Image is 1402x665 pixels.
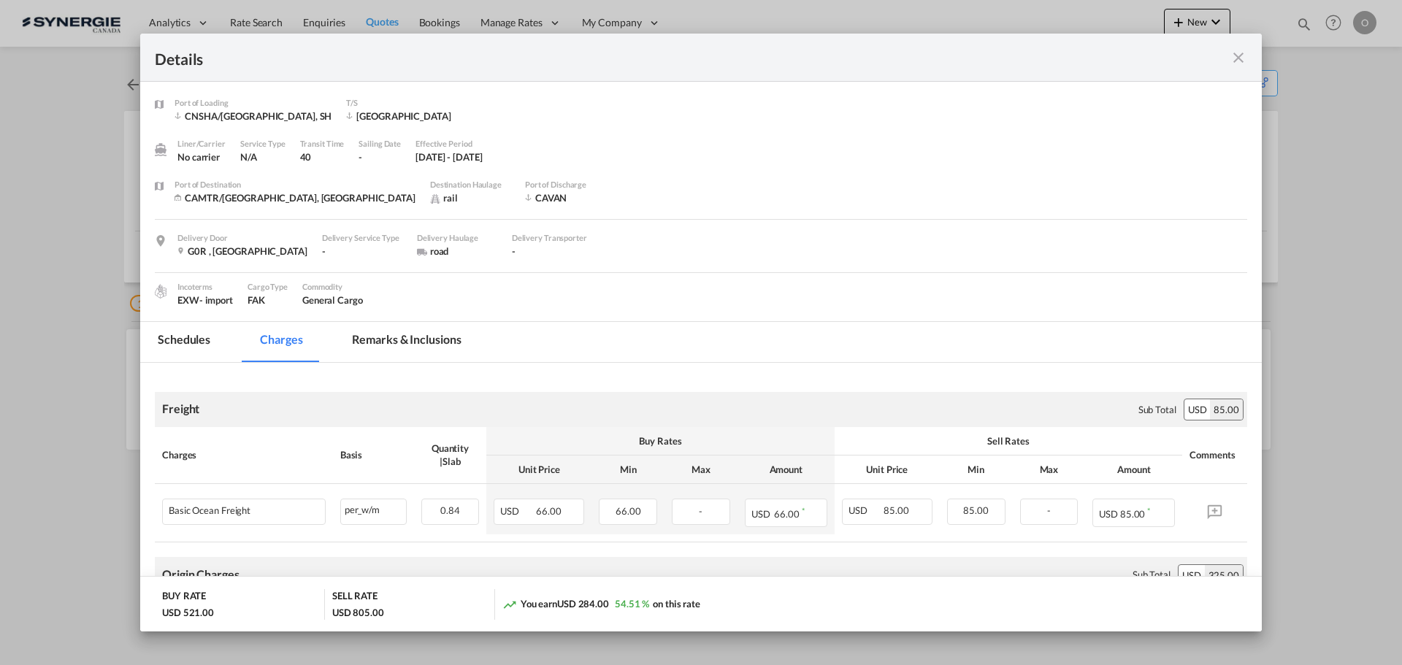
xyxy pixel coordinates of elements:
[440,504,460,516] span: 0.84
[1230,49,1247,66] md-icon: icon-close fg-AAA8AD m-0 cursor
[199,293,233,307] div: - import
[302,280,363,293] div: Commodity
[177,231,307,245] div: Delivery Door
[500,505,534,517] span: USD
[332,589,378,606] div: SELL RATE
[486,455,591,484] th: Unit Price
[140,34,1262,632] md-dialog: Port of Loading ...
[302,294,363,306] span: General Cargo
[1182,427,1247,484] th: Comments
[240,137,286,150] div: Service Type
[1147,506,1150,515] sup: Minimum amount
[525,178,642,191] div: Port of Discharge
[177,293,233,307] div: EXW
[430,191,510,204] div: rail
[616,505,641,517] span: 66.00
[300,150,345,164] div: 40
[248,280,288,293] div: Cargo Type
[1099,508,1118,520] span: USD
[359,150,401,164] div: -
[525,191,642,204] div: CAVAN
[332,606,384,619] div: USD 805.00
[140,322,493,362] md-pagination-wrapper: Use the left and right arrow keys to navigate between tabs
[415,137,483,150] div: Effective Period
[177,280,233,293] div: Incoterms
[1085,455,1182,484] th: Amount
[162,566,240,583] div: Origin Charges
[175,178,415,191] div: Port of Destination
[502,597,700,612] div: You earn on this rate
[169,505,250,516] div: Basic Ocean Freight
[557,598,609,610] span: USD 284.00
[153,283,169,299] img: cargo.png
[802,506,805,515] sup: Minimum amount
[340,448,407,461] div: Basis
[162,448,326,461] div: Charges
[842,434,1175,447] div: Sell Rates
[512,245,592,258] div: -
[175,96,332,109] div: Port of Loading
[1205,565,1243,585] div: 325.00
[1179,565,1205,585] div: USD
[512,231,592,245] div: Delivery Transporter
[346,109,463,123] div: Vancouver
[415,150,483,164] div: 4 Sep 2025 - 14 Sep 2025
[242,322,320,362] md-tab-item: Charges
[421,442,480,468] div: Quantity | Slab
[162,589,206,606] div: BUY RATE
[835,455,940,484] th: Unit Price
[177,245,307,258] div: G0R , Canada
[963,504,989,516] span: 85.00
[346,96,463,109] div: T/S
[177,150,226,164] div: No carrier
[359,137,401,150] div: Sailing Date
[334,322,478,362] md-tab-item: Remarks & Inclusions
[240,151,257,163] span: N/A
[1184,399,1211,420] div: USD
[177,137,226,150] div: Liner/Carrier
[162,401,199,417] div: Freight
[502,597,517,612] md-icon: icon-trending-up
[664,455,738,484] th: Max
[155,48,1138,66] div: Details
[417,245,497,258] div: road
[248,293,288,307] div: FAK
[738,455,835,484] th: Amount
[322,245,402,258] div: -
[430,178,510,191] div: Destination Haulage
[1120,508,1146,520] span: 85.00
[940,455,1013,484] th: Min
[536,505,562,517] span: 66.00
[162,606,214,619] div: USD 521.00
[175,191,415,204] div: CAMTR/Montreal, QC
[1133,568,1171,581] div: Sub Total
[140,322,228,362] md-tab-item: Schedules
[849,504,882,516] span: USD
[751,508,773,520] span: USD
[322,231,402,245] div: Delivery Service Type
[699,505,702,517] span: -
[1047,504,1051,516] span: -
[1013,455,1086,484] th: Max
[591,455,664,484] th: Min
[615,598,649,610] span: 54.51 %
[1138,403,1176,416] div: Sub Total
[341,499,406,518] div: per_w/m
[417,231,497,245] div: Delivery Haulage
[175,109,332,123] div: CNSHA/Shanghai, SH
[300,137,345,150] div: Transit Time
[774,508,800,520] span: 66.00
[1210,399,1243,420] div: 85.00
[494,434,827,447] div: Buy Rates
[884,504,909,516] span: 85.00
